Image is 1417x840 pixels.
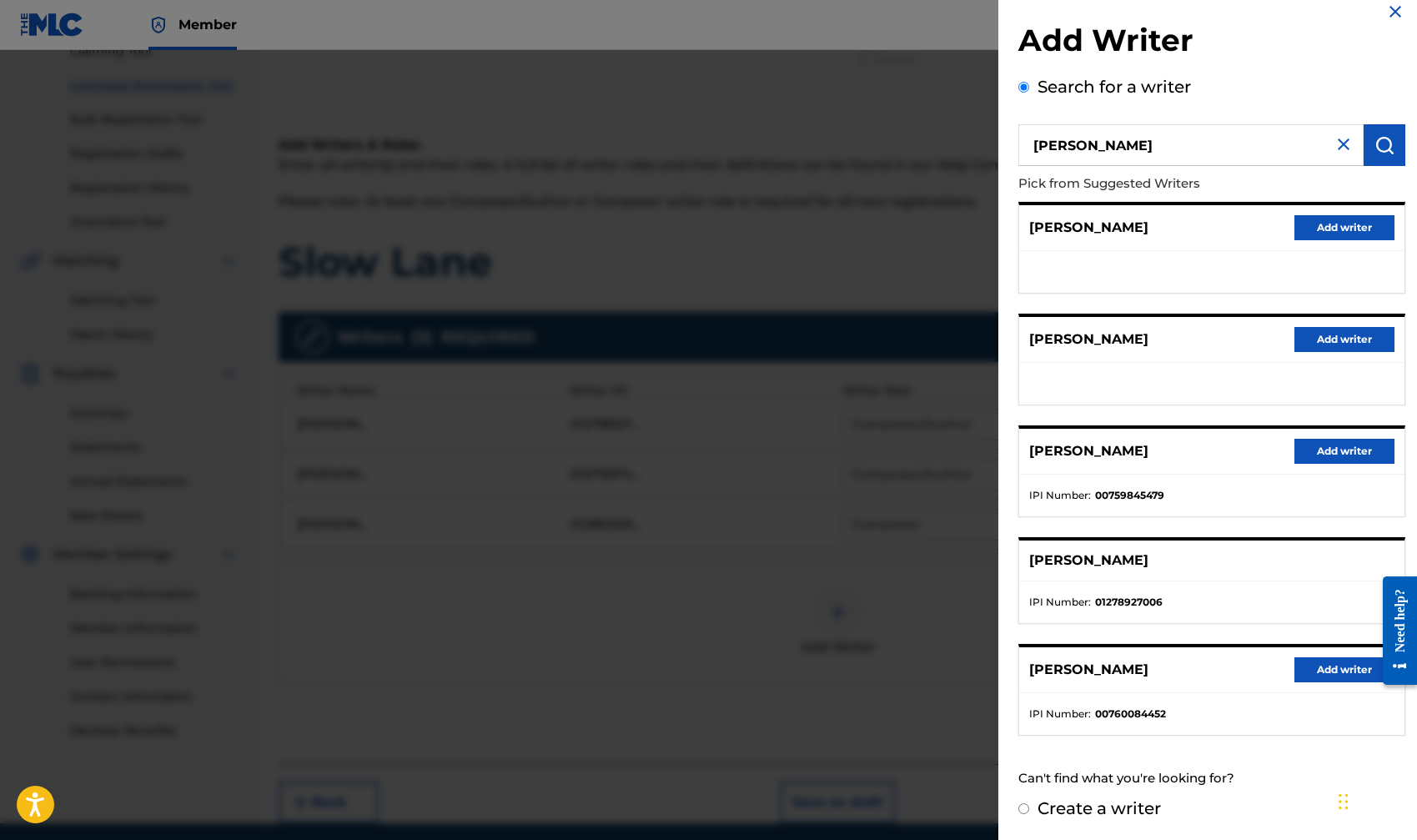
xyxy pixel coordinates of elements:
[1029,218,1148,238] p: [PERSON_NAME]
[1029,551,1148,571] p: [PERSON_NAME]
[1370,561,1417,699] iframe: Resource Center
[1038,77,1191,97] label: Search for a writer
[20,13,84,37] img: MLC Logo
[1294,657,1394,682] button: Add writer
[1018,761,1405,797] div: Can't find what you're looking for?
[1339,777,1349,827] div: Drag
[1029,329,1148,350] p: [PERSON_NAME]
[1294,215,1394,240] button: Add writer
[1334,134,1354,154] img: close
[1018,22,1405,64] h2: Add Writer
[1334,760,1417,840] iframe: Chat Widget
[1294,327,1394,352] button: Add writer
[1374,135,1394,155] img: Search Works
[1029,707,1091,722] span: IPI Number :
[1029,595,1091,610] span: IPI Number :
[1018,124,1364,166] input: Search writer's name or IPI Number
[1095,707,1166,722] strong: 00760084452
[1038,798,1161,818] label: Create a writer
[1294,439,1394,464] button: Add writer
[1018,166,1310,202] p: Pick from Suggested Writers
[1029,660,1148,680] p: [PERSON_NAME]
[1095,488,1164,503] strong: 00759845479
[178,15,237,34] span: Member
[1095,595,1163,610] strong: 01278927006
[1029,488,1091,503] span: IPI Number :
[1029,441,1148,461] p: [PERSON_NAME]
[148,15,168,35] img: Top Rightsholder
